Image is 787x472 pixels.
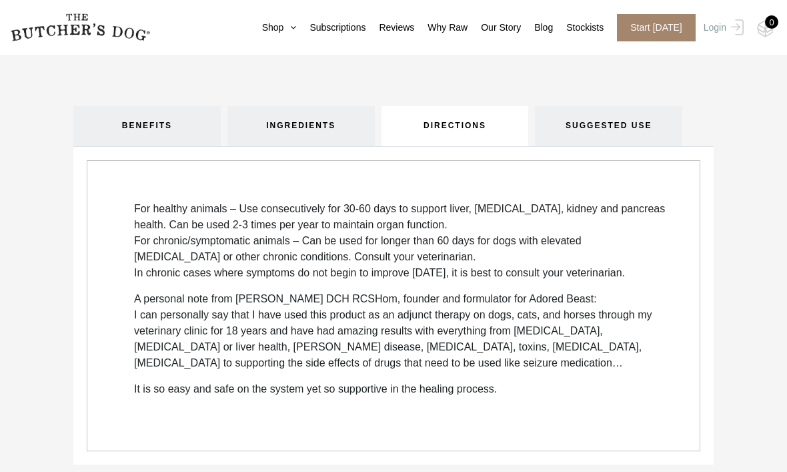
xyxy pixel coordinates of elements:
[535,106,682,146] a: SUGGESTED USE
[134,291,666,371] p: A personal note from [PERSON_NAME] DCH RCSHom, founder and formulator for Adored Beast: I can per...
[249,21,297,35] a: Shop
[553,21,604,35] a: Stockists
[134,381,666,397] p: It is so easy and safe on the system yet so supportive in the healing process.
[757,20,774,37] img: TBD_Cart-Empty.png
[700,14,744,41] a: Login
[296,21,365,35] a: Subscriptions
[134,201,666,281] p: For healthy animals – Use consecutively for 30-60 days to support liver, [MEDICAL_DATA], kidney a...
[365,21,414,35] a: Reviews
[227,106,375,146] a: INGREDIENTS
[521,21,553,35] a: Blog
[604,14,700,41] a: Start [DATE]
[381,106,529,146] a: DIRECTIONS
[617,14,696,41] span: Start [DATE]
[73,106,221,146] a: BENEFITS
[414,21,468,35] a: Why Raw
[468,21,521,35] a: Our Story
[765,15,778,29] div: 0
